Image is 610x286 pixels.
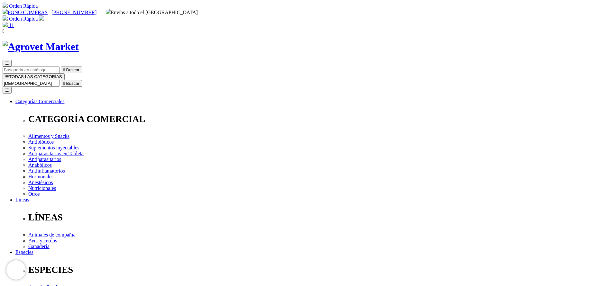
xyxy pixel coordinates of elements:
[106,10,198,15] span: Envíos a todo el [GEOGRAPHIC_DATA]
[28,145,79,150] a: Suplementos inyectables
[28,244,50,249] a: Ganadería
[28,133,69,139] a: Alimentos y Snacks
[3,80,59,87] input: Buscar
[3,15,8,21] img: shopping-cart.svg
[63,81,65,86] i: 
[39,16,44,22] a: Acceda a su cuenta de cliente
[9,22,14,28] span: 11
[3,9,8,14] img: phone.svg
[3,73,65,80] button: ☰TODAS LAS CATEGORÍAS
[66,67,79,72] span: Buscar
[28,212,607,223] p: LÍNEAS
[9,3,38,9] a: Orden Rápida
[3,67,59,73] input: Buscar
[28,156,61,162] a: Antiparasitarios
[3,41,79,53] img: Agrovet Market
[28,168,65,174] a: Antiinflamatorios
[39,15,44,21] img: user.svg
[28,174,53,179] a: Hormonales
[28,185,56,191] a: Nutricionales
[28,139,54,145] a: Antibióticos
[5,61,9,66] span: ☰
[3,60,12,67] button: ☰
[61,67,82,73] button:  Buscar
[28,114,607,124] p: CATEGORÍA COMERCIAL
[3,3,8,8] img: shopping-cart.svg
[28,264,607,275] p: ESPECIES
[3,28,5,34] i: 
[61,80,82,87] button:  Buscar
[28,162,52,168] a: Anabólicos
[3,10,48,15] a: FONO COMPRAS
[28,191,40,197] a: Otros
[66,81,79,86] span: Buscar
[28,151,84,156] a: Antiparasitarios en Tableta
[9,16,38,22] a: Orden Rápida
[15,249,33,255] a: Especies
[3,87,12,94] button: ☰
[28,180,53,185] a: Anestésicos
[3,22,14,28] a: 11
[28,238,57,243] a: Aves y cerdos
[15,99,64,104] a: Categorías Comerciales
[3,22,8,27] img: shopping-bag.svg
[15,197,29,202] a: Líneas
[51,10,96,15] a: [PHONE_NUMBER]
[63,67,65,72] i: 
[5,74,9,79] span: ☰
[28,232,76,237] a: Animales de compañía
[6,260,26,280] iframe: Brevo live chat
[106,9,111,14] img: delivery-truck.svg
